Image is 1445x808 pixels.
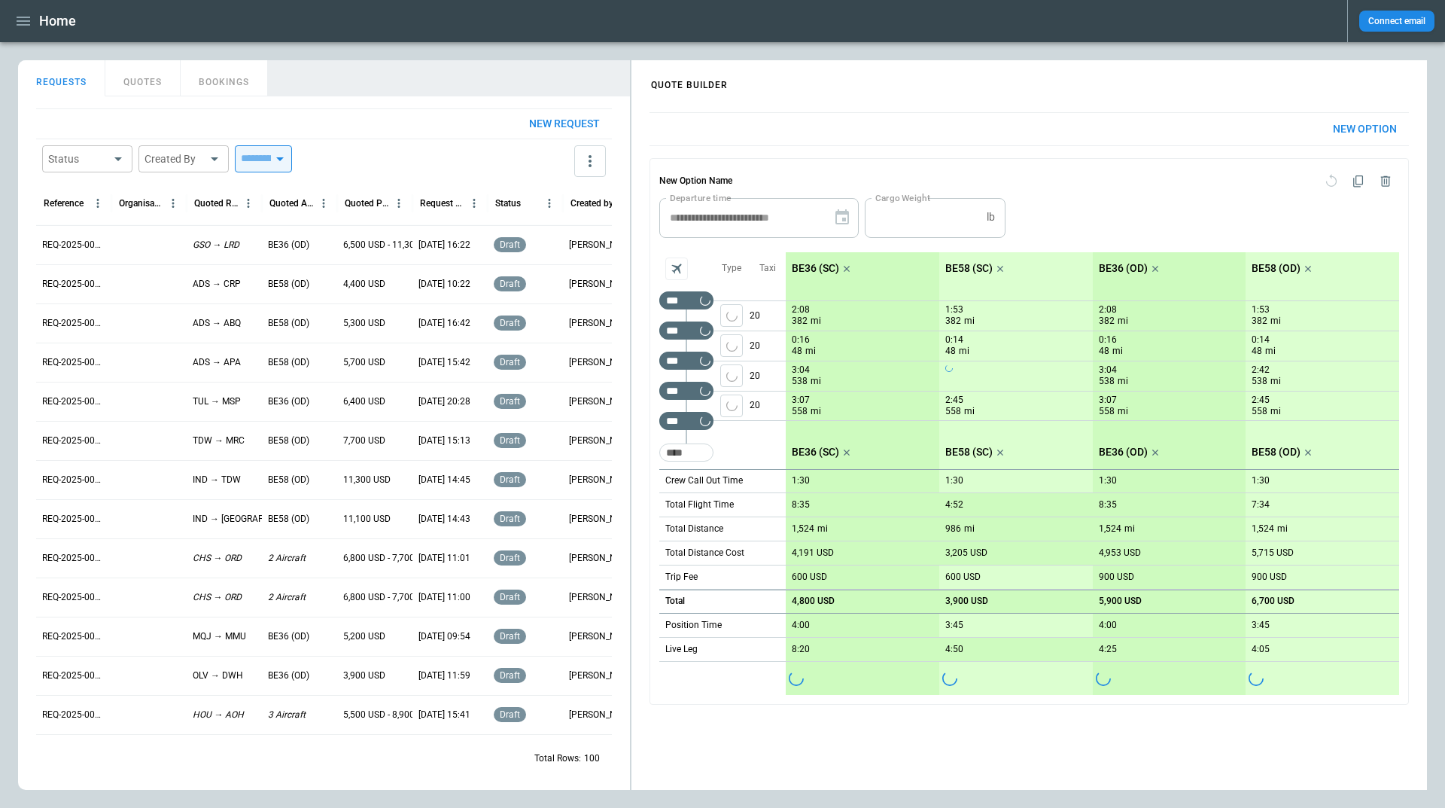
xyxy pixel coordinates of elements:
p: [DATE] 11:01 [418,552,470,565]
p: 558 [792,405,808,418]
p: 48 [1099,345,1109,358]
p: mi [964,405,975,418]
p: 20 [750,392,786,420]
p: mi [1265,345,1276,358]
p: BE36 (OD) [268,395,309,408]
p: 8:35 [792,499,810,511]
p: [DATE] 14:43 [418,513,470,526]
button: Connect email [1359,11,1434,32]
p: CHS → ORD [193,591,242,604]
p: REQ-2025-000243 [42,552,105,565]
p: REQ-2025-000241 [42,630,105,643]
p: 3:07 [1099,395,1117,406]
p: 558 [945,405,961,418]
p: mi [1270,405,1281,418]
p: mi [1118,375,1128,388]
p: Crew Call Out Time [665,474,743,487]
p: BE36 (OD) [268,239,309,252]
p: [PERSON_NAME] [569,474,632,486]
p: 7,700 USD [343,434,385,447]
p: IND → TDW [193,474,241,486]
div: scrollable content [786,252,1399,695]
p: 6,700 USD [1252,596,1294,607]
button: left aligned [720,364,743,387]
p: BE58 (OD) [268,513,309,526]
p: 6,400 USD [343,395,385,408]
p: [DATE] 10:22 [418,278,470,291]
p: REQ-2025-000249 [42,317,105,330]
p: ADS → CRP [193,278,241,291]
p: mi [1124,523,1135,535]
p: 5,200 USD [343,630,385,643]
p: mi [811,315,821,328]
p: 0:16 [1099,334,1117,346]
p: 20 [750,301,786,331]
p: TDW → MRC [193,434,245,447]
h1: Home [39,12,76,30]
p: 1:30 [792,475,810,486]
span: draft [497,435,523,446]
p: 4:50 [945,644,963,655]
p: 2:42 [1252,364,1270,376]
label: Departure time [670,191,732,204]
p: 900 USD [1099,572,1134,583]
div: Created By [144,151,205,166]
p: 3:04 [792,364,810,376]
p: lb [987,211,995,224]
span: draft [497,631,523,642]
div: Not found [659,382,713,400]
p: BE58 (OD) [268,278,309,291]
p: [PERSON_NAME] [569,395,632,408]
p: 1:30 [1099,475,1117,486]
p: 4:00 [1099,620,1117,631]
p: Total Distance Cost [665,547,744,560]
span: Type of sector [720,395,743,417]
p: [DATE] 15:41 [418,709,470,721]
p: mi [964,315,975,328]
p: [PERSON_NAME] [569,630,632,643]
p: 3,900 USD [945,596,988,607]
p: BE36 (OD) [268,630,309,643]
p: [PERSON_NAME] [569,317,632,330]
p: mi [1277,523,1288,535]
button: more [574,145,606,177]
p: mi [1112,345,1123,358]
span: Type of sector [720,304,743,327]
p: 382 [1252,315,1267,328]
p: 6,800 USD - 7,700 USD [343,591,434,604]
button: left aligned [720,395,743,417]
p: 3:45 [945,620,963,631]
p: 0:14 [1252,334,1270,346]
p: [DATE] 15:42 [418,356,470,369]
div: Not found [659,352,713,370]
p: 4,953 USD [1099,547,1141,559]
p: BE58 (OD) [268,474,309,486]
p: 3,900 USD [343,669,385,682]
span: draft [497,474,523,485]
p: 4:00 [792,620,810,631]
p: HOU → AOH [193,709,244,721]
p: 1:30 [1252,475,1270,486]
p: BE36 (OD) [268,669,309,682]
p: ADS → APA [193,356,241,369]
p: 5,700 USD [343,356,385,369]
p: mi [1118,315,1128,328]
p: BE58 (SC) [945,446,993,459]
span: draft [497,239,523,250]
p: Position Time [665,619,722,632]
p: [PERSON_NAME] [569,278,632,291]
p: [DATE] 14:45 [418,474,470,486]
p: mi [805,345,816,358]
p: 1,524 [1099,523,1121,535]
p: 3 Aircraft [268,709,306,721]
p: REQ-2025-000251 [42,239,105,252]
p: [PERSON_NAME] [569,434,632,447]
p: BE36 (OD) [1099,446,1148,459]
p: 1:30 [945,475,963,486]
p: TUL → MSP [193,395,241,408]
h4: QUOTE BUILDER [633,64,746,98]
p: 48 [945,345,956,358]
div: Request Created At (UTC-05:00) [420,198,464,209]
p: 11,300 USD [343,474,391,486]
p: [DATE] 16:22 [418,239,470,252]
